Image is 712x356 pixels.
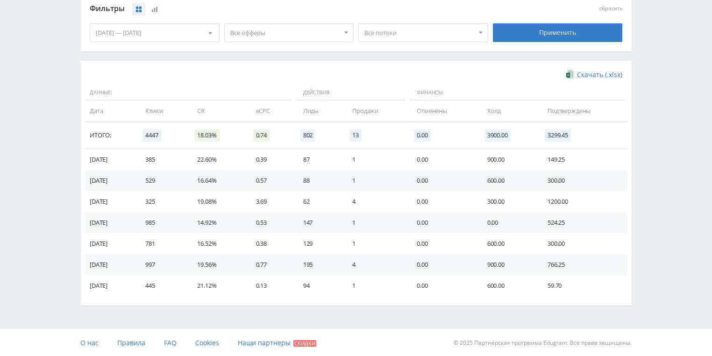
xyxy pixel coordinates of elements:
td: 1 [343,233,407,254]
td: 900.00 [478,254,538,275]
td: 300.00 [538,233,627,254]
span: Действия: [296,85,405,101]
td: 19.56% [188,254,246,275]
span: Финансы: [410,85,625,101]
td: [DATE] [85,233,136,254]
img: xlsx [566,70,574,79]
td: [DATE] [85,191,136,212]
div: Фильтры [90,2,488,16]
td: 0.00 [407,275,478,296]
td: 4 [343,254,407,275]
span: 13 [349,129,362,142]
td: 529 [136,170,188,191]
td: 0.00 [407,212,478,233]
td: 385 [136,149,188,170]
span: Данные: [85,85,292,101]
td: 1 [343,149,407,170]
td: 0.77 [247,254,294,275]
span: Скидки [293,340,316,347]
td: Отменены [407,100,478,121]
td: 21.12% [188,275,246,296]
td: Итого: [85,122,136,149]
td: 16.52% [188,233,246,254]
div: Применить [493,23,623,42]
td: 900.00 [478,149,538,170]
span: 0.74 [253,129,270,142]
button: сбросить [599,6,622,12]
td: 600.00 [478,170,538,191]
span: 0.00 [414,129,430,142]
td: 300.00 [478,191,538,212]
td: 600.00 [478,275,538,296]
td: 0.00 [407,170,478,191]
td: eCPC [247,100,294,121]
td: 94 [294,275,343,296]
span: 3299.45 [545,129,571,142]
td: 1 [343,170,407,191]
td: Дата [85,100,136,121]
td: 129 [294,233,343,254]
td: 0.39 [247,149,294,170]
td: CR [188,100,246,121]
td: 4 [343,191,407,212]
span: Наши партнеры [238,338,291,347]
td: Продажи [343,100,407,121]
div: [DATE] — [DATE] [90,24,219,42]
span: 4447 [142,129,161,142]
td: 149.25 [538,149,627,170]
td: 3.69 [247,191,294,212]
td: 766.25 [538,254,627,275]
td: 0.38 [247,233,294,254]
td: 88 [294,170,343,191]
td: 300.00 [538,170,627,191]
span: Скачать (.xlsx) [577,71,622,78]
td: 781 [136,233,188,254]
td: 0.13 [247,275,294,296]
td: 0.00 [478,212,538,233]
span: О нас [80,338,99,347]
span: FAQ [164,338,177,347]
td: 0.57 [247,170,294,191]
td: 600.00 [478,233,538,254]
td: 0.53 [247,212,294,233]
td: [DATE] [85,212,136,233]
td: 985 [136,212,188,233]
td: Холд [478,100,538,121]
td: 1 [343,275,407,296]
td: [DATE] [85,170,136,191]
a: Скачать (.xlsx) [566,70,622,79]
td: 0.00 [407,191,478,212]
td: 87 [294,149,343,170]
td: [DATE] [85,275,136,296]
td: Подтверждены [538,100,627,121]
span: 18.03% [194,129,219,142]
td: 325 [136,191,188,212]
span: Все потоки [364,24,474,42]
td: 59.70 [538,275,627,296]
td: 1200.00 [538,191,627,212]
td: 22.60% [188,149,246,170]
td: Лиды [294,100,343,121]
td: 445 [136,275,188,296]
span: 802 [300,129,316,142]
td: 0.00 [407,233,478,254]
td: 19.08% [188,191,246,212]
td: [DATE] [85,254,136,275]
td: 1 [343,212,407,233]
td: [DATE] [85,149,136,170]
td: Клики [136,100,188,121]
td: 524.25 [538,212,627,233]
span: Правила [117,338,145,347]
td: 14.92% [188,212,246,233]
span: Все офферы [230,24,340,42]
td: 195 [294,254,343,275]
td: 147 [294,212,343,233]
td: 16.64% [188,170,246,191]
td: 0.00 [407,254,478,275]
td: 62 [294,191,343,212]
td: 0.00 [407,149,478,170]
span: Cookies [195,338,219,347]
span: 3900.00 [484,129,511,142]
td: 997 [136,254,188,275]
